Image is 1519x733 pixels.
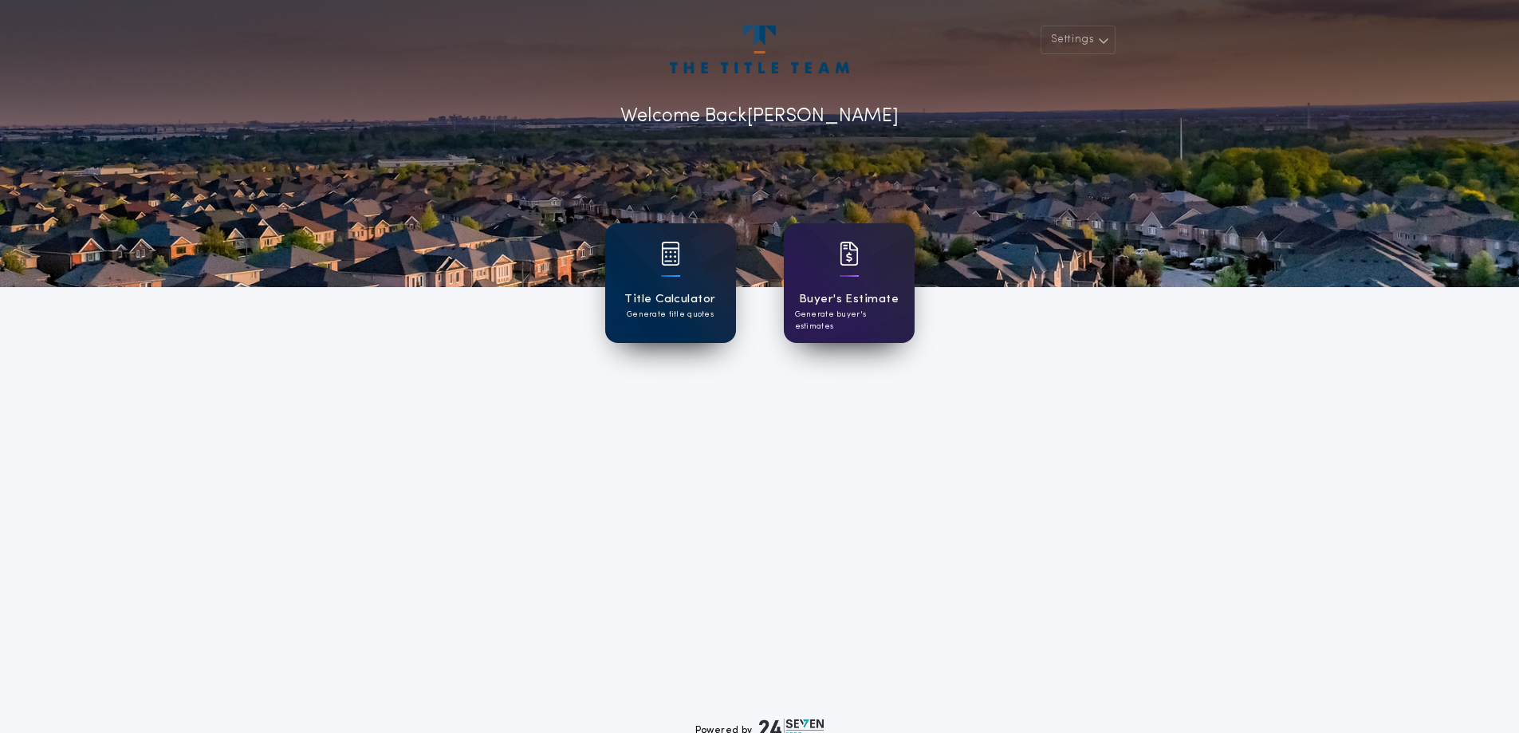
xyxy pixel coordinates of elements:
[620,102,899,131] p: Welcome Back [PERSON_NAME]
[670,26,848,73] img: account-logo
[661,242,680,266] img: card icon
[795,309,903,333] p: Generate buyer's estimates
[624,290,715,309] h1: Title Calculator
[799,290,899,309] h1: Buyer's Estimate
[627,309,714,321] p: Generate title quotes
[1041,26,1116,54] button: Settings
[784,223,915,343] a: card iconBuyer's EstimateGenerate buyer's estimates
[605,223,736,343] a: card iconTitle CalculatorGenerate title quotes
[840,242,859,266] img: card icon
